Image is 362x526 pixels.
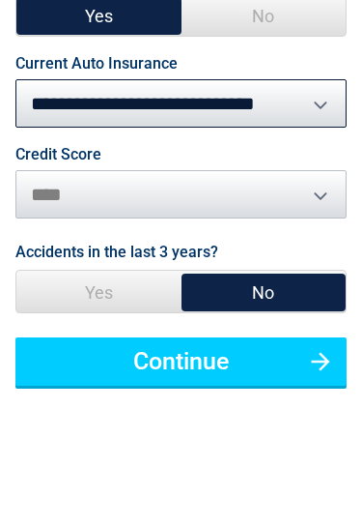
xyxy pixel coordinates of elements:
span: Yes [16,271,181,314]
label: Accidents in the last 3 years? [15,239,218,265]
span: No [181,271,347,314]
label: Current Auto Insurance [15,56,178,72]
label: Credit Score [15,147,101,162]
button: Continue [15,337,347,386]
